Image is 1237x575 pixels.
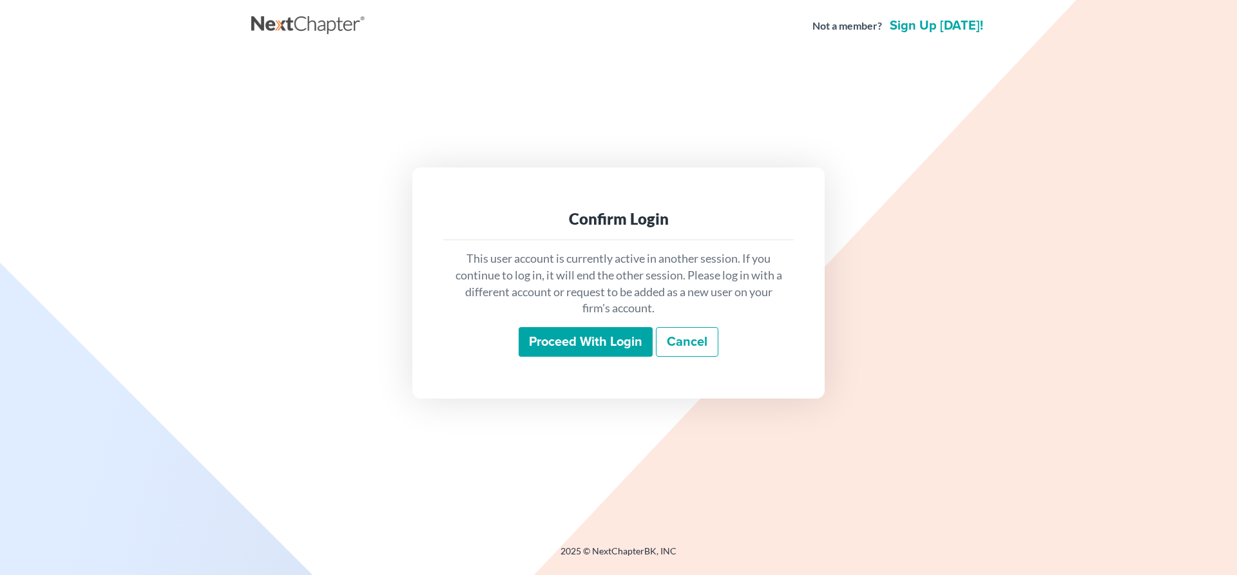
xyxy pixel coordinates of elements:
[656,327,718,357] a: Cancel
[887,19,986,32] a: Sign up [DATE]!
[519,327,653,357] input: Proceed with login
[812,19,882,33] strong: Not a member?
[454,209,783,229] div: Confirm Login
[251,545,986,568] div: 2025 © NextChapterBK, INC
[454,250,783,317] p: This user account is currently active in another session. If you continue to log in, it will end ...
